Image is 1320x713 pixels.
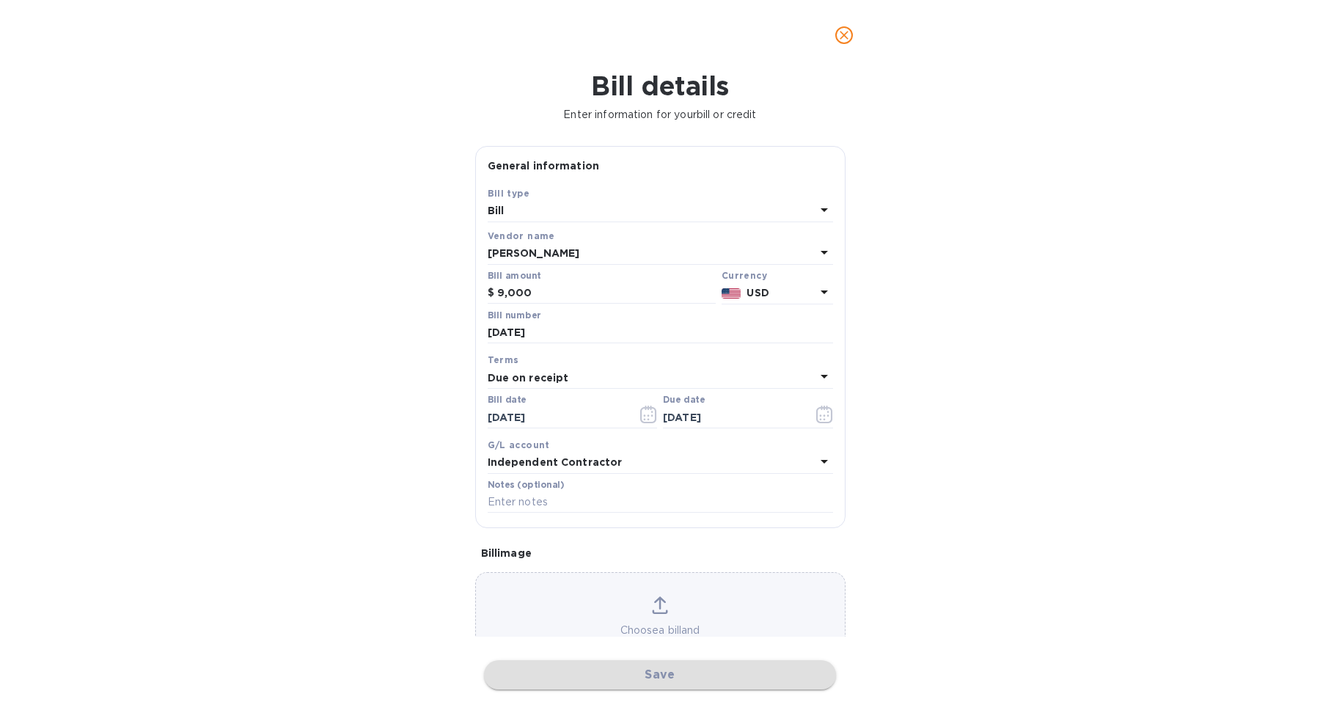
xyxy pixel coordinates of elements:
[488,311,540,320] label: Bill number
[722,270,767,281] b: Currency
[497,282,716,304] input: $ Enter bill amount
[826,18,862,53] button: close
[488,205,505,216] b: Bill
[476,623,845,654] p: Choose a bill and drag it here
[488,247,580,259] b: [PERSON_NAME]
[488,372,569,384] b: Due on receipt
[722,288,741,299] img: USD
[488,160,600,172] b: General information
[488,188,530,199] b: Bill type
[488,456,623,468] b: Independent Contractor
[488,282,497,304] div: $
[747,287,769,299] b: USD
[488,230,555,241] b: Vendor name
[488,406,626,428] input: Select date
[481,546,840,560] p: Bill image
[488,439,550,450] b: G/L account
[663,406,802,428] input: Due date
[12,107,1308,123] p: Enter information for your bill or credit
[488,480,565,489] label: Notes (optional)
[488,354,519,365] b: Terms
[488,322,833,344] input: Enter bill number
[488,491,833,513] input: Enter notes
[663,396,705,405] label: Due date
[12,70,1308,101] h1: Bill details
[488,271,540,280] label: Bill amount
[488,396,527,405] label: Bill date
